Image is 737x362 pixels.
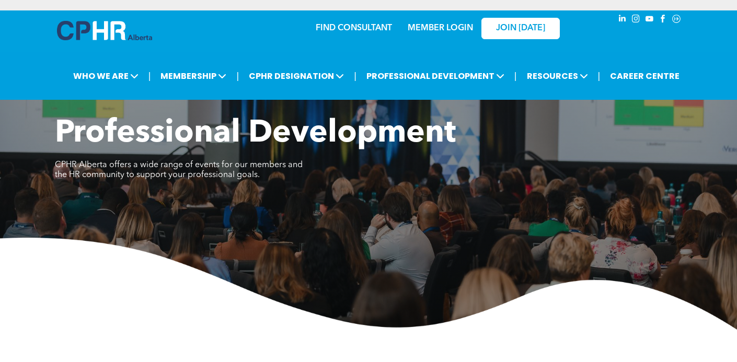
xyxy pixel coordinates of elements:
[354,65,356,87] li: |
[246,66,347,86] span: CPHR DESIGNATION
[316,24,392,32] a: FIND CONSULTANT
[70,66,142,86] span: WHO WE ARE
[496,24,545,33] span: JOIN [DATE]
[514,65,517,87] li: |
[55,118,456,149] span: Professional Development
[157,66,229,86] span: MEMBERSHIP
[630,13,641,27] a: instagram
[616,13,628,27] a: linkedin
[643,13,655,27] a: youtube
[657,13,669,27] a: facebook
[363,66,508,86] span: PROFESSIONAL DEVELOPMENT
[57,21,152,40] img: A blue and white logo for cp alberta
[481,18,560,39] a: JOIN [DATE]
[524,66,591,86] span: RESOURCES
[671,13,682,27] a: Social network
[607,66,683,86] a: CAREER CENTRE
[236,65,239,87] li: |
[148,65,151,87] li: |
[598,65,601,87] li: |
[408,24,473,32] a: MEMBER LOGIN
[55,161,303,179] span: CPHR Alberta offers a wide range of events for our members and the HR community to support your p...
